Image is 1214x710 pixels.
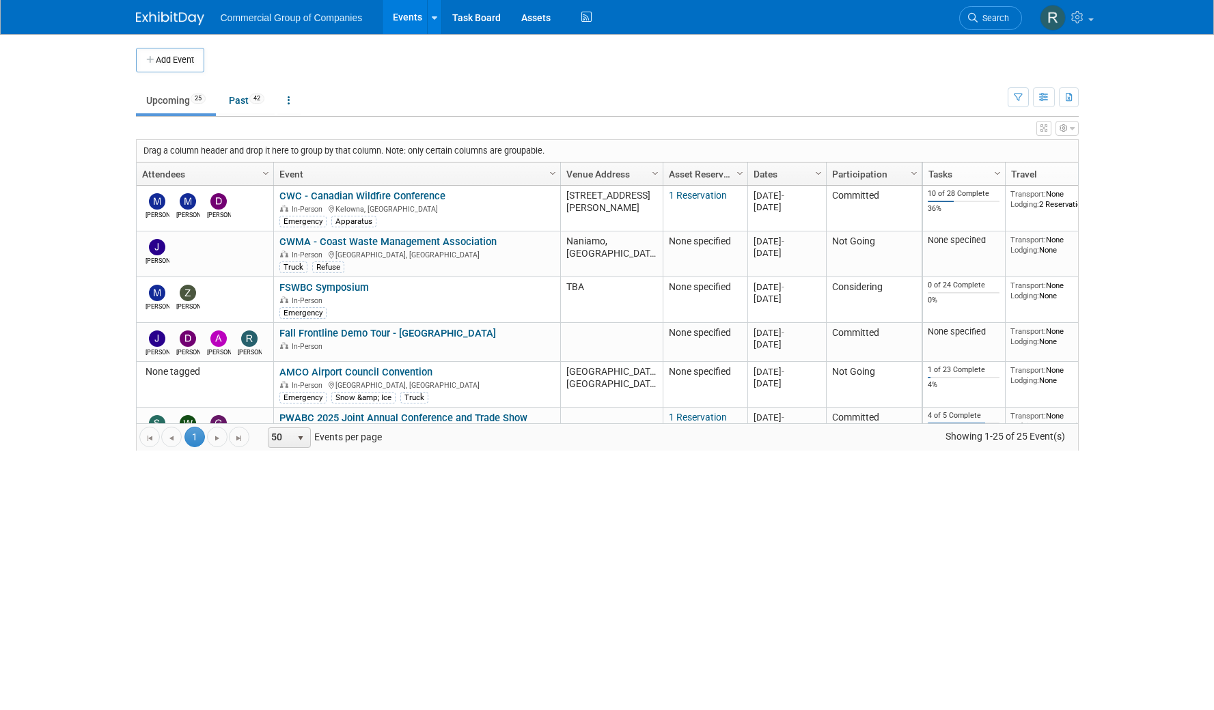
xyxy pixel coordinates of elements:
img: In-Person Event [280,205,288,212]
a: Travel [1011,162,1105,186]
span: In-Person [292,342,327,351]
a: Column Settings [732,162,747,183]
span: None specified [669,236,731,246]
a: CWC - Canadian Wildfire Conference [279,190,445,202]
img: Rod Leland [1040,5,1066,31]
span: Lodging: [1010,421,1039,431]
a: Column Settings [990,162,1005,183]
a: Column Settings [258,162,273,183]
a: Participation [832,162,913,186]
a: Upcoming25 [136,87,216,113]
span: Column Settings [650,168,661,179]
div: None specified [928,235,999,246]
img: Will Schwenger [180,415,196,431]
span: Showing 1-25 of 25 Event(s) [933,427,1077,446]
div: [DATE] [754,201,820,213]
div: 0% [928,296,999,305]
div: None tagged [142,366,267,378]
td: Not Going [826,231,922,277]
span: Column Settings [992,168,1003,179]
div: None specified [928,326,999,337]
span: None specified [669,281,731,292]
span: Lodging: [1010,199,1039,209]
button: Add Event [136,48,204,72]
span: None specified [669,327,731,338]
span: 42 [249,94,264,104]
div: 1 of 23 Complete [928,365,999,375]
span: Column Settings [547,168,558,179]
div: Apparatus [331,216,376,227]
span: Commercial Group of Companies [221,12,363,23]
div: [GEOGRAPHIC_DATA], [GEOGRAPHIC_DATA] [279,248,554,260]
div: Refuse [312,261,344,272]
span: Column Settings [734,168,745,179]
span: select [295,433,306,444]
img: ExhibitDay [136,12,204,25]
div: [DATE] [754,281,820,293]
div: None None [1010,235,1109,255]
a: Tasks [928,162,996,186]
div: 36% [928,204,999,214]
span: Lodging: [1010,337,1039,346]
div: Truck [400,392,428,403]
a: Go to the first page [139,427,160,447]
div: Richard Gale [238,347,262,357]
span: - [782,367,784,377]
a: AMCO Airport Council Convention [279,366,432,378]
div: 4% [928,380,999,390]
div: [DATE] [754,190,820,201]
span: Transport: [1010,365,1046,375]
td: Not Going [826,362,922,408]
a: Go to the previous page [161,427,182,447]
div: 4 of 5 Complete [928,411,999,421]
img: In-Person Event [280,296,288,303]
div: None None [1010,326,1109,346]
a: 1 Reservation [669,190,727,201]
span: Column Settings [813,168,824,179]
div: None 2 Reservations [1010,189,1109,209]
span: Column Settings [260,168,271,179]
a: Column Settings [907,162,922,183]
div: Mike Thomson [146,301,169,311]
img: Mike Thomson [180,193,196,210]
img: Alexander Cafovski [210,330,227,347]
div: [DATE] [754,339,820,350]
div: Emergency [279,307,327,318]
a: Go to the last page [229,427,249,447]
img: Gaynal Brierley [210,415,227,431]
div: Darren Daviduck [207,210,231,220]
td: Committed [826,323,922,362]
a: FSWBC Symposium [279,281,369,294]
div: [DATE] [754,247,820,259]
span: Lodging: [1010,245,1039,255]
a: Fall Frontline Demo Tour - [GEOGRAPHIC_DATA] [279,327,496,339]
img: Jamie Zimmerman [149,330,165,347]
span: Transport: [1010,281,1046,290]
a: Asset Reservations [669,162,739,186]
div: [GEOGRAPHIC_DATA], [GEOGRAPHIC_DATA] [279,379,554,390]
div: Emergency [279,216,327,227]
td: TBA [560,277,663,323]
div: Drag a column header and drop it here to group by that column. Note: only certain columns are gro... [137,140,1078,162]
a: CWMA - Coast Waste Management Association [279,236,497,248]
span: Transport: [1010,411,1046,421]
td: [GEOGRAPHIC_DATA], [GEOGRAPHIC_DATA] [560,362,663,408]
div: None None [1010,281,1109,300]
div: 10 of 28 Complete [928,189,999,199]
span: Lodging: [1010,291,1039,300]
img: In-Person Event [280,342,288,349]
div: Jamie Zimmerman [146,347,169,357]
span: - [782,328,784,338]
span: None specified [669,366,731,377]
div: [DATE] [754,412,820,423]
a: PWABC 2025 Joint Annual Conference and Trade Show [279,412,527,424]
img: Mike Feduniw [149,193,165,210]
img: Jason Fast [149,239,165,255]
div: Alexander Cafovski [207,347,231,357]
img: Mike Thomson [149,285,165,301]
a: Dates [754,162,817,186]
img: Suzanne LaFrance [149,415,165,431]
div: Mike Thomson [176,210,200,220]
span: Column Settings [909,168,920,179]
a: Search [959,6,1022,30]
